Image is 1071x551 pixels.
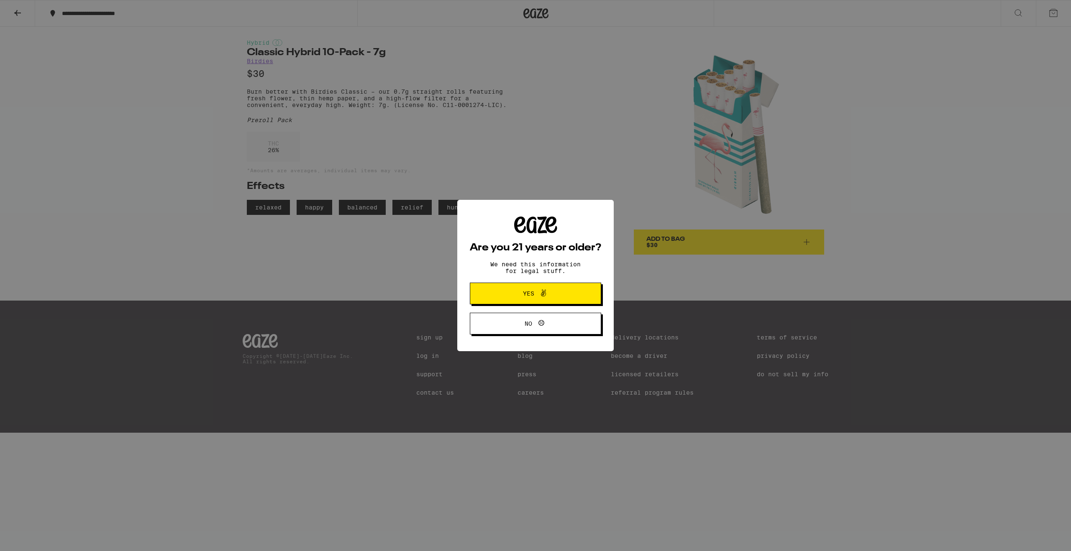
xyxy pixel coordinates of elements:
[470,243,601,253] h2: Are you 21 years or older?
[483,261,588,274] p: We need this information for legal stuff.
[523,291,534,296] span: Yes
[525,321,532,327] span: No
[470,283,601,304] button: Yes
[5,6,60,13] span: Hi. Need any help?
[470,313,601,334] button: No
